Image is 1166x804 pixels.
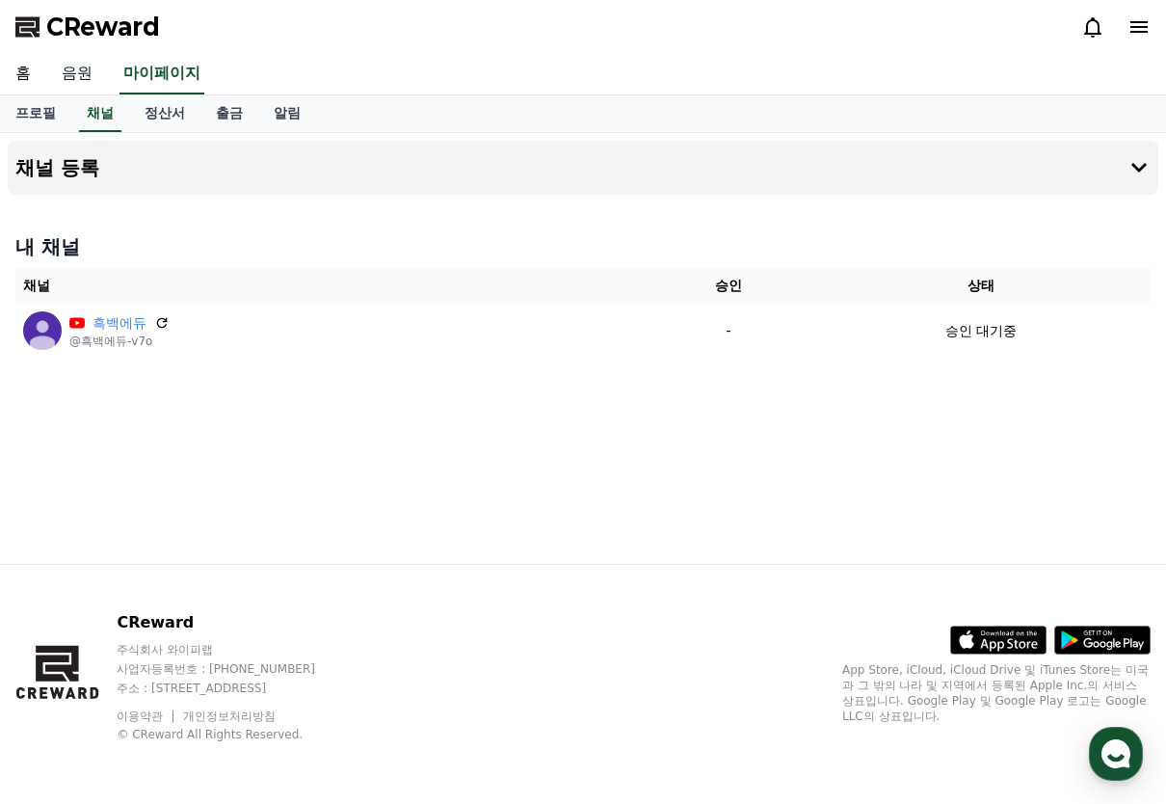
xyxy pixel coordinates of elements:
[653,321,803,341] p: -
[46,54,108,94] a: 음원
[23,311,62,350] img: 흑백에듀
[8,141,1158,195] button: 채널 등록
[6,611,127,659] a: 홈
[15,157,99,178] h4: 채널 등록
[298,640,321,656] span: 설정
[842,662,1151,724] p: App Store, iCloud, iCloud Drive 및 iTunes Store는 미국과 그 밖의 나라 및 지역에서 등록된 Apple Inc.의 서비스 상표입니다. Goo...
[79,95,121,132] a: 채널
[15,268,646,304] th: 채널
[117,611,352,634] p: CReward
[646,268,810,304] th: 승인
[15,233,1151,260] h4: 내 채널
[117,681,352,696] p: 주소 : [STREET_ADDRESS]
[127,611,249,659] a: 대화
[117,642,352,657] p: 주식회사 와이피랩
[811,268,1151,304] th: 상태
[183,710,276,723] a: 개인정보처리방침
[15,12,160,42] a: CReward
[117,661,352,677] p: 사업자등록번호 : [PHONE_NUMBER]
[93,313,146,334] a: 흑백에듀
[200,95,258,132] a: 출금
[69,334,170,349] p: @흑백에듀-v7o
[945,321,1017,341] p: 승인 대기중
[258,95,316,132] a: 알림
[46,12,160,42] span: CReward
[117,727,352,742] p: © CReward All Rights Reserved.
[61,640,72,656] span: 홈
[176,641,199,657] span: 대화
[117,710,177,723] a: 이용약관
[129,95,200,132] a: 정산서
[249,611,370,659] a: 설정
[119,54,204,94] a: 마이페이지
